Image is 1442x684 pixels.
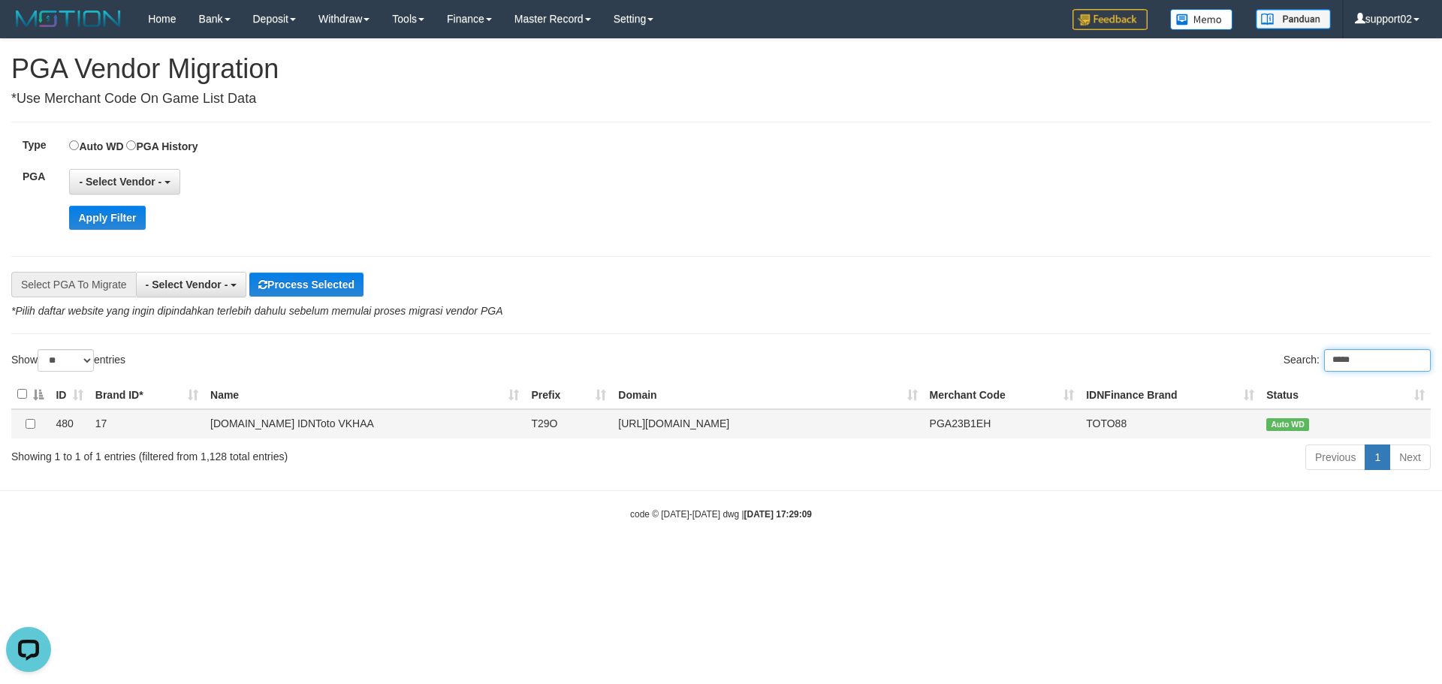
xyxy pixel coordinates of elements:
img: panduan.png [1256,9,1331,29]
td: [DOMAIN_NAME] IDNToto VKHAA [204,409,525,438]
label: Search: [1284,349,1431,372]
button: Open LiveChat chat widget [6,6,51,51]
label: PGA History [126,137,198,154]
input: Search: [1324,349,1431,372]
button: - Select Vendor - [136,272,247,297]
h1: PGA Vendor Migration [11,54,1431,84]
input: Auto WD [69,140,79,150]
td: 17 [89,409,204,438]
th: Brand ID*: activate to sort column ascending [89,380,204,409]
select: Showentries [38,349,94,372]
img: MOTION_logo.png [11,8,125,30]
a: 1 [1365,444,1390,470]
th: Merchant Code: activate to sort column ascending [924,380,1081,409]
button: Apply Filter [69,206,145,230]
img: Button%20Memo.svg [1170,9,1233,30]
div: Showing 1 to 1 of 1 entries (filtered from 1,128 total entries) [11,443,590,464]
label: PGA [11,169,69,184]
td: [URL][DOMAIN_NAME] [612,409,923,438]
button: - Select Vendor - [69,169,180,194]
a: Next [1389,444,1431,470]
span: - Select Vendor - [79,176,161,188]
strong: [DATE] 17:29:09 [744,509,812,520]
a: Previous [1305,444,1365,470]
td: 480 [50,409,89,438]
span: - Select Vendor - [146,279,228,291]
i: *Pilih daftar website yang ingin dipindahkan terlebih dahulu sebelum memulai proses migrasi vendo... [11,305,502,317]
th: Status: activate to sort column ascending [1260,380,1431,409]
label: Show entries [11,349,125,372]
td: T29O [525,409,612,438]
label: Auto WD [69,137,123,154]
th: Name: activate to sort column ascending [204,380,525,409]
th: ID: activate to sort column ascending [50,380,89,409]
small: code © [DATE]-[DATE] dwg | [630,509,812,520]
th: Domain: activate to sort column ascending [612,380,923,409]
th: IDNFinance Brand: activate to sort column ascending [1080,380,1260,409]
button: Process Selected [249,273,364,297]
input: PGA History [126,140,136,150]
td: TOTO88 [1080,409,1260,438]
label: Type [11,137,69,152]
span: Auto WD [1266,418,1309,431]
div: Select PGA To Migrate [11,272,136,297]
img: Feedback.jpg [1072,9,1148,30]
th: Prefix: activate to sort column ascending [525,380,612,409]
h4: *Use Merchant Code On Game List Data [11,92,1431,107]
td: PGA23B1EH [924,409,1081,438]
